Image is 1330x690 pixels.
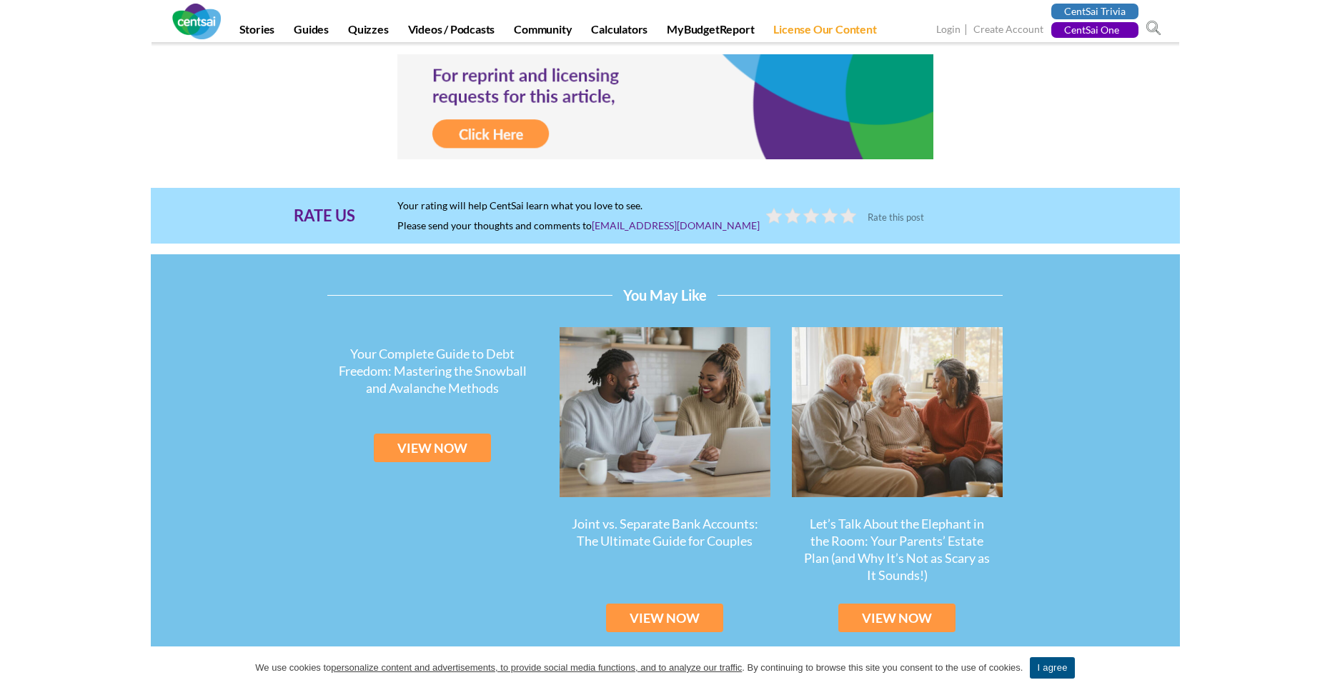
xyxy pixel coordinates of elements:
a: Quizzes [339,22,397,42]
a: [EMAIL_ADDRESS][DOMAIN_NAME] [592,219,760,231]
img: Let’s Talk About the Elephant in the Room: Your Parents’ Estate Plan (and Why It’s Not as Scary a... [792,327,1003,497]
u: personalize content and advertisements, to provide social media functions, and to analyze our tra... [331,662,742,673]
a: MyBudgetReport [658,22,763,42]
a: I agree [1305,661,1319,675]
span: Rate this post [864,211,928,223]
a: Community [505,22,580,42]
a: VIEW NOW [838,604,956,632]
img: Joint vs. Separate Bank Accounts: The Ultimate Guide for Couples [560,327,770,497]
img: CentSai [172,4,221,39]
span: | [963,21,971,38]
a: Videos / Podcasts [400,22,504,42]
a: I agree [1030,657,1074,679]
a: License Our Content [765,22,885,42]
label: RATE US [294,204,355,226]
span: You May Like [623,284,707,306]
a: Create Account [973,23,1043,38]
a: Stories [231,22,284,42]
a: Login [936,23,961,38]
a: Your Complete Guide to Debt Freedom: Mastering the Snowball and Avalanche Methods [339,346,527,396]
a: Calculators [582,22,656,42]
span: Your rating will help CentSai learn what you love to see. [397,195,766,215]
a: Let’s Talk About the Elephant in the Room: Your Parents’ Estate Plan (and Why It’s Not as Scary a... [804,516,990,583]
img: Cnt-Lic-Banner-Desktop.png [397,54,933,159]
a: Joint vs. Separate Bank Accounts: The Ultimate Guide for Couples [560,405,770,417]
a: Joint vs. Separate Bank Accounts: The Ultimate Guide for Couples [572,516,758,549]
a: CentSai Trivia [1051,4,1138,19]
span: We use cookies to . By continuing to browse this site you consent to the use of cookies. [255,661,1023,675]
a: CentSai One [1051,22,1138,38]
a: Guides [285,22,337,42]
span: Please send your thoughts and comments to [397,215,766,236]
a: Let’s Talk About the Elephant in the Room: Your Parents’ Estate Plan (and Why It’s Not as Scary a... [792,405,1003,417]
a: VIEW NOW [374,434,491,462]
a: VIEW NOW [606,604,723,632]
